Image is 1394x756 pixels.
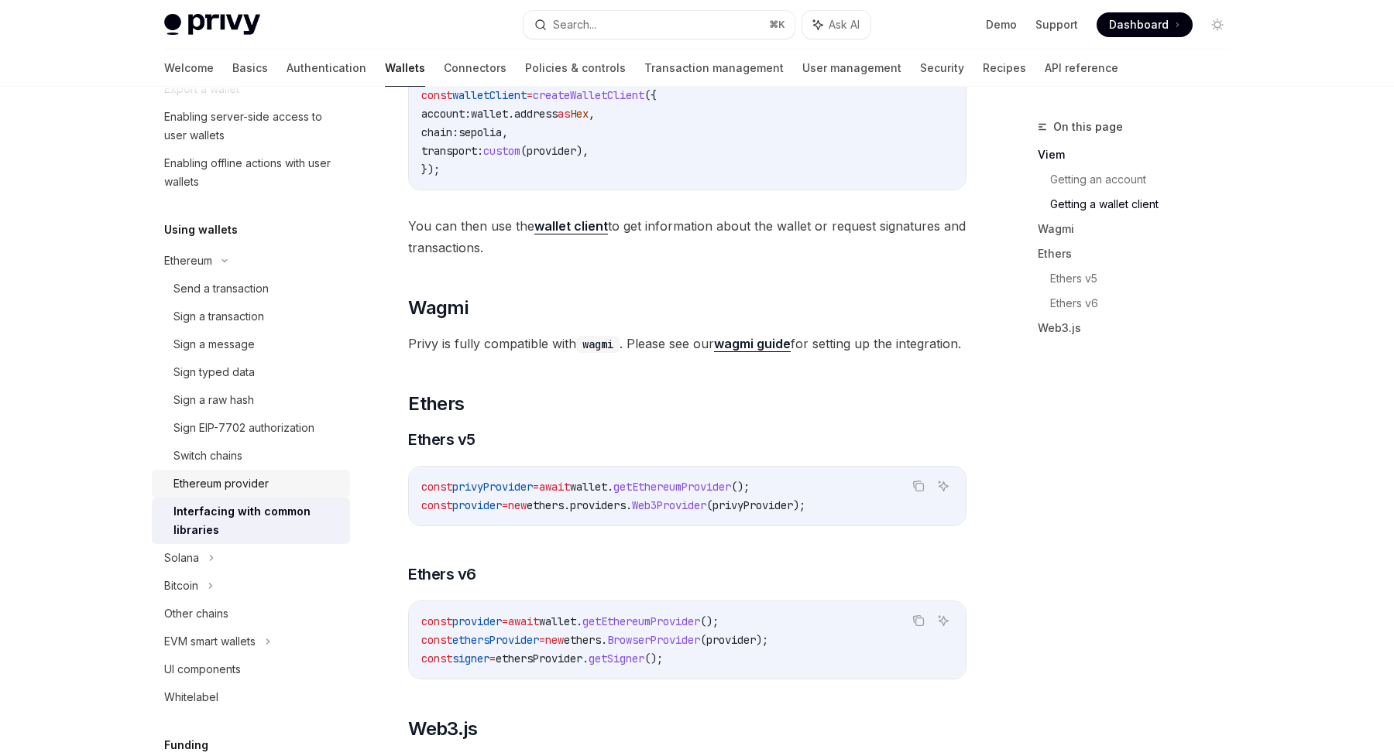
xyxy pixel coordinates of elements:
span: privyProvider [712,498,793,512]
a: Sign a message [152,330,350,358]
a: Switch chains [152,442,350,470]
span: signer [452,652,489,665]
div: Switch chains [173,446,242,465]
a: Support [1035,17,1078,32]
button: Search...⌘K [524,11,795,39]
span: Hex [570,107,589,121]
a: Getting a wallet client [1050,192,1242,217]
strong: wagmi guide [714,336,791,351]
div: UI components [164,660,241,679]
div: EVM smart wallets [164,632,256,651]
span: , [502,125,508,139]
a: Security [920,50,964,87]
span: wallet [471,107,508,121]
span: getEthereumProvider [582,614,700,628]
span: await [539,480,570,494]
span: = [502,498,508,512]
span: = [502,614,508,628]
span: provider [452,498,502,512]
span: . [582,652,589,665]
span: ); [793,498,805,512]
span: const [421,633,452,647]
span: . [564,498,570,512]
div: Solana [164,549,199,567]
a: Dashboard [1097,12,1193,37]
span: provider [527,144,576,158]
span: wallet [539,614,576,628]
span: Ethers v6 [408,563,476,585]
a: Welcome [164,50,214,87]
div: Sign a message [173,335,255,354]
span: providers [570,498,626,512]
span: . [626,498,632,512]
span: }); [421,162,440,176]
a: Enabling server-side access to user wallets [152,103,350,149]
span: . [601,633,607,647]
div: Interfacing with common libraries [173,502,341,539]
span: Web3Provider [632,498,706,512]
code: wagmi [576,336,620,353]
span: const [421,614,452,628]
span: Ask AI [829,17,860,32]
span: ); [756,633,768,647]
span: ethersProvider [452,633,539,647]
div: Search... [553,15,596,34]
span: = [539,633,545,647]
div: Enabling offline actions with user wallets [164,154,341,191]
a: Ethers v5 [1050,266,1242,291]
a: Recipes [983,50,1026,87]
span: ethers [564,633,601,647]
span: Wagmi [408,296,468,320]
a: Transaction management [644,50,784,87]
span: On this page [1053,118,1123,136]
span: ), [576,144,589,158]
span: Ethers v5 [408,429,476,450]
span: , [589,107,595,121]
span: wallet [570,480,607,494]
a: User management [802,50,901,87]
a: UI components [152,655,350,683]
span: (); [731,480,750,494]
span: Web3.js [408,717,477,741]
span: custom [483,144,520,158]
div: Sign typed data [173,363,255,381]
span: const [421,652,452,665]
div: Enabling server-side access to user wallets [164,108,341,145]
a: Enabling offline actions with user wallets [152,149,350,196]
span: . [576,614,582,628]
a: Sign a raw hash [152,386,350,414]
button: Copy the contents from the code block [908,611,929,631]
span: const [421,88,452,102]
a: Basics [232,50,268,87]
a: Sign EIP-7702 authorization [152,414,350,442]
a: Web3.js [1038,316,1242,340]
a: Other chains [152,600,350,628]
button: Toggle dark mode [1205,12,1230,37]
span: provider [706,633,756,647]
div: Ethereum provider [173,474,269,493]
span: const [421,480,452,494]
button: Copy the contents from the code block [908,476,929,496]
span: = [533,480,539,494]
a: Whitelabel [152,683,350,711]
div: Sign a raw hash [173,391,254,409]
span: await [508,614,539,628]
span: ({ [644,88,657,102]
button: Ask AI [933,611,953,631]
strong: wallet client [534,218,608,234]
a: Authentication [287,50,366,87]
a: Wallets [385,50,425,87]
div: Sign EIP-7702 authorization [173,419,314,437]
span: = [527,88,533,102]
a: Sign typed data [152,358,350,386]
span: You can then use the to get information about the wallet or request signatures and transactions. [408,215,967,258]
span: ⌘ K [769,19,785,31]
span: getEthereumProvider [613,480,731,494]
span: ( [520,144,527,158]
span: sepolia [458,125,502,139]
span: Privy is fully compatible with . Please see our for setting up the integration. [408,333,967,354]
a: Connectors [444,50,506,87]
div: Whitelabel [164,688,218,706]
div: Other chains [164,604,228,623]
span: as [558,107,570,121]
